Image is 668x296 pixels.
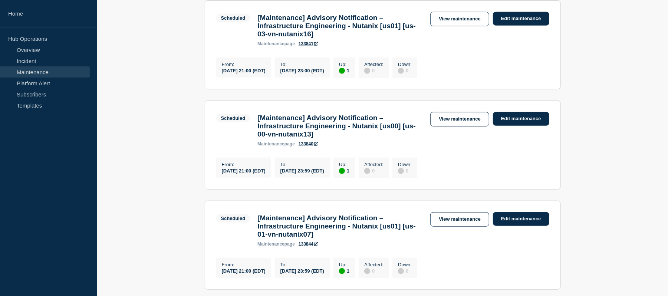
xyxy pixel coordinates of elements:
div: disabled [398,268,404,274]
a: 133841 [299,41,318,46]
div: [DATE] 21:00 (EDT) [222,67,266,73]
div: disabled [364,168,370,174]
span: maintenance [257,141,284,147]
a: Edit maintenance [493,212,549,226]
div: 0 [364,167,383,174]
div: [DATE] 21:00 (EDT) [222,167,266,174]
div: [DATE] 23:59 (EDT) [280,167,324,174]
p: To : [280,262,324,267]
p: page [257,41,295,46]
div: 1 [339,167,349,174]
div: [DATE] 23:00 (EDT) [280,67,324,73]
a: View maintenance [430,12,489,26]
div: Scheduled [221,15,246,21]
div: 0 [398,267,412,274]
p: To : [280,162,324,167]
div: 0 [398,167,412,174]
a: View maintenance [430,212,489,227]
div: disabled [398,168,404,174]
p: Affected : [364,62,383,67]
p: Down : [398,162,412,167]
div: [DATE] 21:00 (EDT) [222,267,266,274]
div: 1 [339,267,349,274]
p: From : [222,162,266,167]
p: page [257,241,295,247]
div: up [339,268,345,274]
p: To : [280,62,324,67]
p: Affected : [364,162,383,167]
h3: [Maintenance] Advisory Notification – Infrastructure Engineering - Nutanix [us00] [us-00-vn-nutan... [257,114,423,138]
h3: [Maintenance] Advisory Notification – Infrastructure Engineering - Nutanix [us01] [us-01-vn-nutan... [257,214,423,239]
p: Up : [339,62,349,67]
a: Edit maintenance [493,12,549,26]
p: Affected : [364,262,383,267]
a: 133840 [299,141,318,147]
span: maintenance [257,241,284,247]
p: Up : [339,162,349,167]
h3: [Maintenance] Advisory Notification – Infrastructure Engineering - Nutanix [us01] [us-03-vn-nutan... [257,14,423,38]
div: 1 [339,67,349,74]
div: Scheduled [221,115,246,121]
div: 0 [364,267,383,274]
p: page [257,141,295,147]
a: Edit maintenance [493,112,549,126]
div: disabled [364,68,370,74]
div: up [339,68,345,74]
span: maintenance [257,41,284,46]
p: From : [222,262,266,267]
div: disabled [398,68,404,74]
div: disabled [364,268,370,274]
div: up [339,168,345,174]
a: 133844 [299,241,318,247]
p: From : [222,62,266,67]
a: View maintenance [430,112,489,126]
p: Down : [398,262,412,267]
div: 0 [364,67,383,74]
p: Up : [339,262,349,267]
p: Down : [398,62,412,67]
div: Scheduled [221,216,246,221]
div: 0 [398,67,412,74]
div: [DATE] 23:59 (EDT) [280,267,324,274]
